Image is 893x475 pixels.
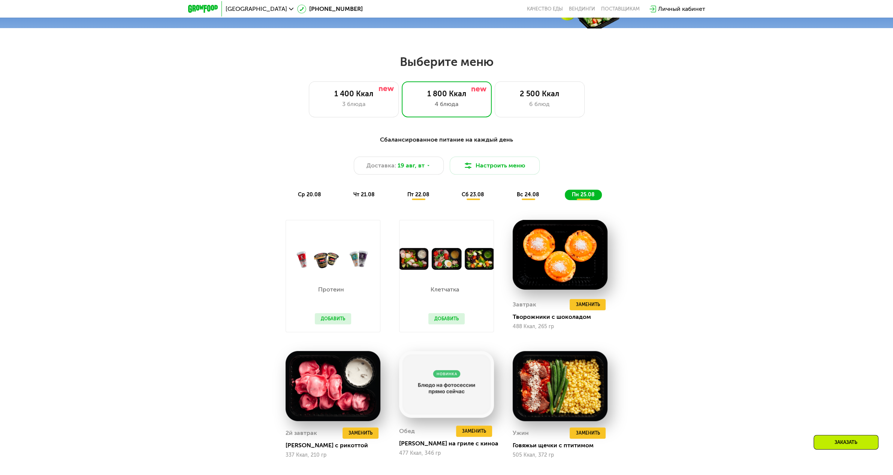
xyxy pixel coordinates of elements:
div: 6 блюд [503,100,577,109]
span: [GEOGRAPHIC_DATA] [226,6,287,12]
button: Заменить [570,427,606,439]
div: Завтрак [513,299,536,310]
button: Настроить меню [450,157,540,175]
button: Заменить [456,426,492,437]
div: 505 Ккал, 372 гр [513,452,607,458]
span: сб 23.08 [462,191,484,198]
button: Добавить [428,313,465,324]
div: 2 500 Ккал [503,89,577,98]
div: 3 блюда [317,100,391,109]
span: Заменить [349,429,372,437]
div: 488 Ккал, 265 гр [513,324,607,330]
div: Ужин [513,427,529,439]
div: [PERSON_NAME] на гриле с киноа [399,440,500,447]
span: ср 20.08 [298,191,321,198]
div: [PERSON_NAME] с рикоттой [286,442,386,449]
div: Обед [399,426,415,437]
span: Заменить [576,429,600,437]
div: Личный кабинет [658,4,705,13]
div: 337 Ккал, 210 гр [286,452,380,458]
span: Доставка: [366,161,396,170]
span: Заменить [462,427,486,435]
div: 4 блюда [410,100,484,109]
span: пн 25.08 [571,191,594,198]
span: Заменить [576,301,600,308]
h2: Выберите меню [24,54,869,69]
a: [PHONE_NUMBER] [297,4,363,13]
span: вс 24.08 [517,191,539,198]
button: Заменить [570,299,606,310]
p: Клетчатка [428,287,461,293]
div: 477 Ккал, 346 гр [399,450,494,456]
div: Говяжьи щечки с птитимом [513,442,613,449]
span: 19 авг, вт [398,161,425,170]
div: 2й завтрак [286,427,317,439]
button: Добавить [315,313,351,324]
div: Сбалансированное питание на каждый день [225,135,669,145]
div: Заказать [814,435,878,450]
span: пт 22.08 [407,191,429,198]
a: Вендинги [569,6,595,12]
button: Заменить [343,427,378,439]
p: Протеин [315,287,347,293]
a: Качество еды [527,6,563,12]
div: поставщикам [601,6,640,12]
div: 1 400 Ккал [317,89,391,98]
div: 1 800 Ккал [410,89,484,98]
div: Творожники с шоколадом [513,313,613,321]
span: чт 21.08 [353,191,375,198]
